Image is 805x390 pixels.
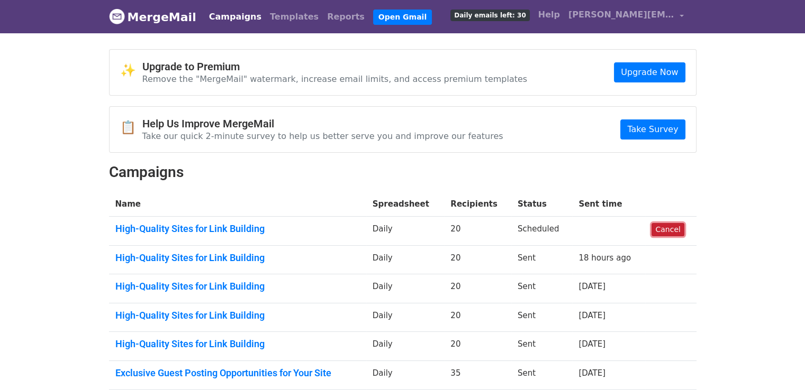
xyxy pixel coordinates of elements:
[366,332,445,361] td: Daily
[142,117,503,130] h4: Help Us Improve MergeMail
[323,6,369,27] a: Reports
[142,60,528,73] h4: Upgrade to Premium
[266,6,323,27] a: Templates
[511,274,572,303] td: Sent
[373,10,432,25] a: Open Gmail
[511,217,572,246] td: Scheduled
[120,120,142,135] span: 📋
[511,245,572,274] td: Sent
[511,192,572,217] th: Status
[450,10,529,21] span: Daily emails left: 30
[109,8,125,24] img: MergeMail logo
[115,310,360,321] a: High-Quality Sites for Link Building
[109,192,366,217] th: Name
[115,281,360,292] a: High-Quality Sites for Link Building
[578,339,605,349] a: [DATE]
[115,223,360,235] a: High-Quality Sites for Link Building
[572,192,645,217] th: Sent time
[444,274,511,303] td: 20
[444,192,511,217] th: Recipients
[534,4,564,25] a: Help
[444,361,511,390] td: 35
[115,338,360,350] a: High-Quality Sites for Link Building
[115,367,360,379] a: Exclusive Guest Posting Opportunities for Your Site
[444,245,511,274] td: 20
[578,253,631,263] a: 18 hours ago
[614,62,685,82] a: Upgrade Now
[366,217,445,246] td: Daily
[115,252,360,264] a: High-Quality Sites for Link Building
[511,303,572,332] td: Sent
[511,361,572,390] td: Sent
[366,274,445,303] td: Daily
[205,6,266,27] a: Campaigns
[109,6,196,28] a: MergeMail
[568,8,674,21] span: [PERSON_NAME][EMAIL_ADDRESS][DOMAIN_NAME]
[366,245,445,274] td: Daily
[444,332,511,361] td: 20
[564,4,688,29] a: [PERSON_NAME][EMAIL_ADDRESS][DOMAIN_NAME]
[578,282,605,291] a: [DATE]
[444,303,511,332] td: 20
[444,217,511,246] td: 20
[511,332,572,361] td: Sent
[109,163,697,181] h2: Campaigns
[752,339,805,390] iframe: Chat Widget
[652,223,684,236] a: Cancel
[620,119,685,140] a: Take Survey
[366,303,445,332] td: Daily
[578,368,605,378] a: [DATE]
[366,192,445,217] th: Spreadsheet
[142,73,528,85] p: Remove the "MergeMail" watermark, increase email limits, and access premium templates
[578,311,605,320] a: [DATE]
[120,63,142,78] span: ✨
[446,4,533,25] a: Daily emails left: 30
[366,361,445,390] td: Daily
[142,131,503,142] p: Take our quick 2-minute survey to help us better serve you and improve our features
